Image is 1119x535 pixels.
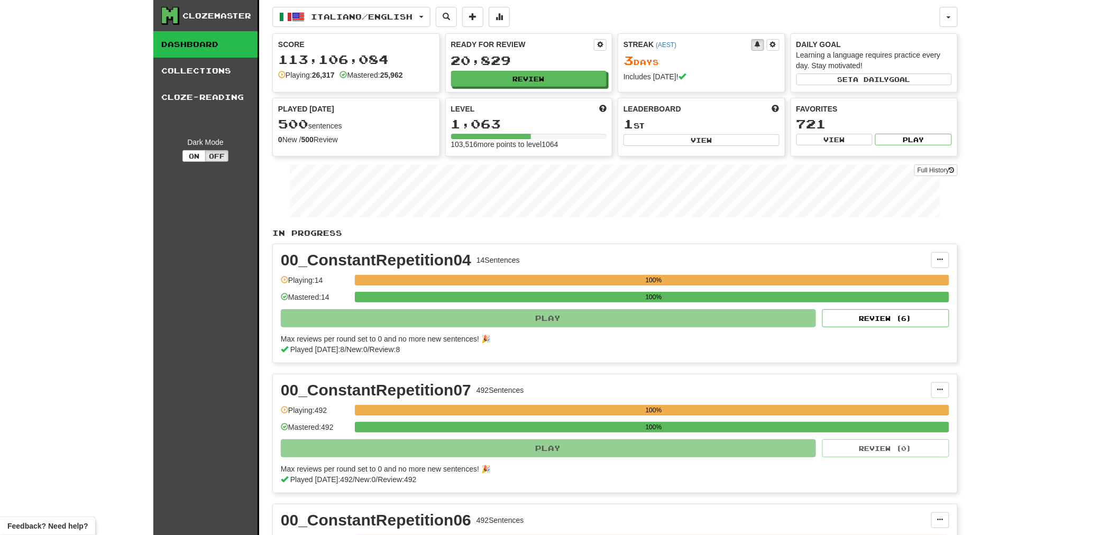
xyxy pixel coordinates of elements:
div: 100% [358,292,949,302]
div: 103,516 more points to level 1064 [451,139,607,150]
strong: 500 [301,135,314,144]
strong: 0 [278,135,282,144]
div: Mastered: [340,70,403,80]
div: Streak [623,39,751,50]
div: Dark Mode [161,137,250,147]
span: New: 0 [346,345,368,354]
div: sentences [278,117,434,131]
span: / [344,345,346,354]
button: Add sentence to collection [462,7,483,27]
div: 100% [358,275,949,285]
button: Review (0) [822,439,949,457]
span: Played [DATE]: 8 [290,345,344,354]
div: Playing: 14 [281,275,350,292]
div: Max reviews per round set to 0 and no more new sentences! 🎉 [281,334,943,344]
button: Italiano/English [272,7,430,27]
div: 492 Sentences [476,385,524,395]
span: / [376,475,378,484]
div: 492 Sentences [476,515,524,525]
button: View [623,134,779,146]
div: Day s [623,54,779,68]
div: 113,106,084 [278,53,434,66]
span: 3 [623,53,634,68]
span: 1 [623,116,634,131]
span: New: 0 [355,475,376,484]
div: st [623,117,779,131]
div: Favorites [796,104,952,114]
div: Playing: 492 [281,405,350,422]
div: Daily Goal [796,39,952,50]
span: Played [DATE] [278,104,334,114]
span: Open feedback widget [7,521,88,531]
div: 721 [796,117,952,131]
div: Max reviews per round set to 0 and no more new sentences! 🎉 [281,464,943,474]
a: Cloze-Reading [153,84,258,110]
strong: 25,962 [380,71,403,79]
button: On [182,150,206,162]
a: Dashboard [153,31,258,58]
button: Search sentences [436,7,457,27]
button: Play [875,134,952,145]
div: Mastered: 492 [281,422,350,439]
div: Mastered: 14 [281,292,350,309]
div: Includes [DATE]! [623,71,779,82]
span: Review: 8 [370,345,400,354]
button: Review (6) [822,309,949,327]
span: Level [451,104,475,114]
div: 00_ConstantRepetition04 [281,252,471,268]
div: 14 Sentences [476,255,520,265]
a: (AEST) [656,41,676,49]
div: 1,063 [451,117,607,131]
strong: 26,317 [312,71,335,79]
span: 500 [278,116,308,131]
div: Playing: [278,70,335,80]
button: View [796,134,873,145]
p: In Progress [272,228,958,238]
span: Score more points to level up [599,104,607,114]
a: Full History [914,164,958,176]
div: Clozemaster [182,11,251,21]
button: Play [281,309,816,327]
div: 00_ConstantRepetition06 [281,512,471,528]
div: Score [278,39,434,50]
span: Review: 492 [378,475,416,484]
div: 00_ConstantRepetition07 [281,382,471,398]
div: Ready for Review [451,39,594,50]
span: / [368,345,370,354]
div: 100% [358,422,949,432]
span: Leaderboard [623,104,681,114]
span: This week in points, UTC [772,104,779,114]
button: More stats [489,7,510,27]
span: / [353,475,355,484]
button: Play [281,439,816,457]
span: a daily [854,76,889,83]
div: 20,829 [451,54,607,67]
span: Played [DATE]: 492 [290,475,353,484]
a: Collections [153,58,258,84]
span: Italiano / English [311,12,413,21]
button: Review [451,71,607,87]
div: 100% [358,405,949,416]
button: Off [205,150,228,162]
button: Seta dailygoal [796,73,952,85]
div: Learning a language requires practice every day. Stay motivated! [796,50,952,71]
div: New / Review [278,134,434,145]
